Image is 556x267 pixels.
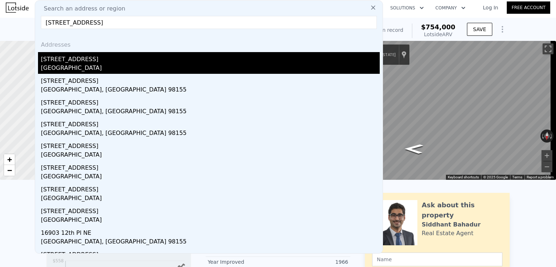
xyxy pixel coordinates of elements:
[7,166,12,175] span: −
[41,117,380,129] div: [STREET_ADDRESS]
[41,161,380,172] div: [STREET_ADDRESS]
[41,237,380,247] div: [GEOGRAPHIC_DATA], [GEOGRAPHIC_DATA] 98155
[550,130,554,143] button: Rotate clockwise
[474,4,507,11] a: Log In
[41,151,380,161] div: [GEOGRAPHIC_DATA]
[421,31,455,38] div: Lotside ARV
[543,43,553,54] button: Toggle fullscreen view
[41,172,380,182] div: [GEOGRAPHIC_DATA]
[396,142,431,156] path: Go East, SW 117th St
[41,107,380,117] div: [GEOGRAPHIC_DATA], [GEOGRAPHIC_DATA] 98155
[507,1,550,14] a: Free Account
[41,16,377,29] input: Enter an address, city, region, neighborhood or zip code
[41,85,380,96] div: [GEOGRAPHIC_DATA], [GEOGRAPHIC_DATA] 98155
[384,1,430,14] button: Solutions
[41,52,380,64] div: [STREET_ADDRESS]
[467,23,492,36] button: SAVE
[542,150,552,161] button: Zoom in
[38,35,380,52] div: Addresses
[41,64,380,74] div: [GEOGRAPHIC_DATA]
[495,22,510,37] button: Show Options
[331,41,556,180] div: Map
[483,175,508,179] span: © 2025 Google
[540,130,544,143] button: Rotate counterclockwise
[278,258,348,266] div: 1966
[41,247,380,259] div: [STREET_ADDRESS]
[38,4,125,13] span: Search an address or region
[422,200,502,220] div: Ask about this property
[52,258,64,263] tspan: $558
[7,155,12,164] span: +
[512,175,522,179] a: Terms (opens in new tab)
[430,1,471,14] button: Company
[542,161,552,172] button: Zoom out
[41,74,380,85] div: [STREET_ADDRESS]
[372,253,502,266] input: Name
[544,130,550,143] button: Reset the view
[41,204,380,216] div: [STREET_ADDRESS]
[331,41,556,180] div: Street View
[401,51,407,59] a: Show location on map
[41,226,380,237] div: 16903 12th Pl NE
[421,23,455,31] span: $754,000
[422,220,481,229] div: Siddhant Bahadur
[6,3,29,13] img: Lotside
[4,154,15,165] a: Zoom in
[41,182,380,194] div: [STREET_ADDRESS]
[4,165,15,176] a: Zoom out
[422,229,473,238] div: Real Estate Agent
[448,175,479,180] button: Keyboard shortcuts
[41,139,380,151] div: [STREET_ADDRESS]
[41,216,380,226] div: [GEOGRAPHIC_DATA]
[41,96,380,107] div: [STREET_ADDRESS]
[41,129,380,139] div: [GEOGRAPHIC_DATA], [GEOGRAPHIC_DATA] 98155
[41,194,380,204] div: [GEOGRAPHIC_DATA]
[527,175,554,179] a: Report a problem
[208,258,278,266] div: Year Improved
